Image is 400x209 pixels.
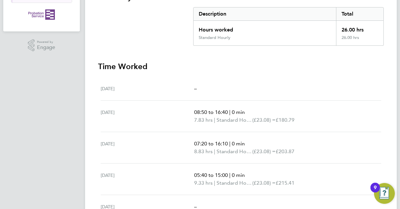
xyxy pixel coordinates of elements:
a: Go to home page [11,9,72,20]
button: Open Resource Center, 9 new notifications [374,183,395,204]
div: Summary [193,7,384,46]
div: 26.00 hrs [336,35,383,45]
span: | [229,141,231,147]
div: Description [194,7,336,20]
div: [DATE] [101,85,194,92]
span: Powered by [37,39,55,45]
div: [DATE] [101,171,194,187]
div: 26.00 hrs [336,21,383,35]
span: 9.33 hrs [194,180,213,186]
span: 08:50 to 16:40 [194,109,228,115]
span: 0 min [232,141,245,147]
div: Hours worked [194,21,336,35]
span: £180.79 [276,117,294,123]
div: 9 [374,188,377,196]
span: | [229,172,231,178]
div: Total [336,7,383,20]
div: [DATE] [101,140,194,155]
span: 0 min [232,109,245,115]
span: – [194,85,197,92]
span: £203.87 [276,148,294,154]
span: 07:20 to 16:10 [194,141,228,147]
span: Standard Hourly [217,116,252,124]
span: (£23.08) = [252,117,276,123]
span: | [214,148,215,154]
img: probationservice-logo-retina.png [28,9,55,20]
span: (£23.08) = [252,180,276,186]
h3: Time Worked [98,61,384,72]
a: Powered byEngage [28,39,56,52]
span: | [229,109,231,115]
span: Standard Hourly [217,148,252,155]
span: 8.83 hrs [194,148,213,154]
span: £215.41 [276,180,294,186]
span: 0 min [232,172,245,178]
span: 7.83 hrs [194,117,213,123]
div: [DATE] [101,108,194,124]
span: Standard Hourly [217,179,252,187]
span: 05:40 to 15:00 [194,172,228,178]
span: | [214,180,215,186]
div: Standard Hourly [199,35,231,40]
span: Engage [37,45,55,50]
span: | [214,117,215,123]
span: (£23.08) = [252,148,276,154]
